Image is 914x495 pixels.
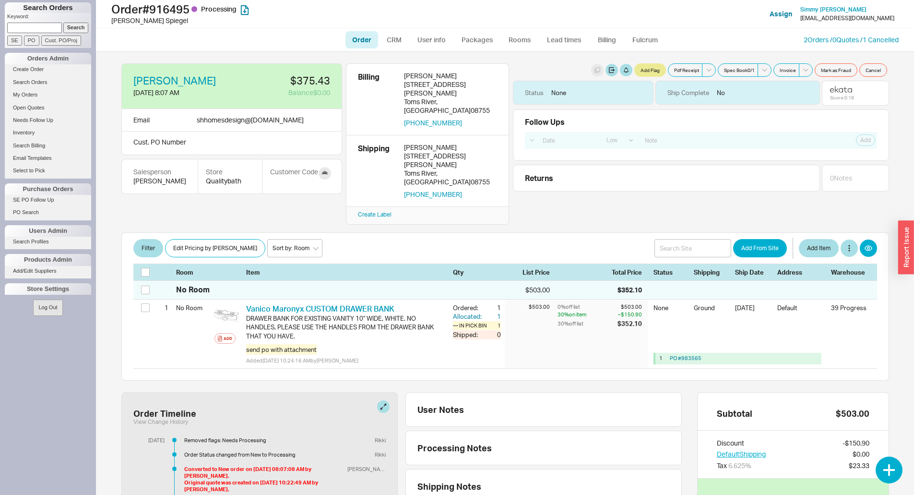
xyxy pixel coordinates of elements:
a: Vanico Maronyx CUSTOM DRAWER BANK [246,304,394,314]
span: 6.625 % [728,461,751,470]
a: Rooms [502,31,538,48]
span: Simmy [PERSON_NAME] [800,6,867,13]
div: List Price [505,268,550,277]
div: [PERSON_NAME] Spiegel [111,16,460,25]
div: Follow Ups [525,118,565,126]
div: Rikki [371,437,386,444]
input: SE [7,36,22,46]
input: Date [537,134,599,147]
div: $503.00 [836,408,869,419]
button: Invoice [773,63,799,77]
div: – $150.90 [617,311,642,318]
button: View Change History [133,419,188,425]
button: Mark as Fraud [815,63,857,77]
div: Item [246,268,449,277]
a: Billing [590,31,624,48]
div: Warehouse [831,268,869,277]
input: Cust. PO/Proj [41,36,81,46]
span: Pdf Receipt [674,66,699,74]
div: DRAWER BANK FOR EXISTING VANITY 10" WIDE, WHITE. NO HANDLES, PLEASE USE THE HANDLES FROM THE DRAW... [246,314,445,340]
button: DefaultShipping [717,449,766,459]
div: Store [206,167,254,177]
div: Added [DATE] 10:24:16 AM by [PERSON_NAME] [246,357,445,364]
div: Shipping Notes [417,481,677,492]
div: Removed flags: Needs Processing [184,437,344,444]
div: Qty [453,268,501,277]
div: Billing [358,72,396,127]
div: Customer Code [270,167,318,177]
button: Filter [133,239,163,257]
div: Score: 0.18 [830,95,854,100]
a: SE PO Follow Up [5,195,91,205]
div: $0.00 [853,449,869,459]
div: Store Settings [5,283,91,295]
a: Fulcrum [626,31,665,48]
a: Create Label [358,211,392,218]
div: $503.00 [505,303,550,311]
div: No Room [176,284,210,295]
span: Add Flag [641,66,660,74]
div: Users Admin [5,225,91,237]
div: Email [133,115,150,125]
div: 0 % off list [558,303,616,311]
div: Order Status changed from New to Processing [184,451,344,458]
div: 0 Note s [830,173,852,183]
div: $23.33 [849,461,869,471]
h1: Search Orders [5,2,91,13]
div: shhomesdesign @ [DOMAIN_NAME] [197,115,304,125]
div: Toms River , [GEOGRAPHIC_DATA] 08755 [404,97,497,115]
div: $352.10 [617,319,642,328]
span: Add Item [807,242,831,254]
div: [EMAIL_ADDRESS][DOMAIN_NAME] [800,15,894,22]
div: Cust. PO Number [121,132,342,155]
div: Status [653,268,688,277]
div: 1 [484,303,501,312]
div: Ground [694,303,729,339]
button: Assign [770,9,792,19]
div: $375.43 [238,75,330,86]
a: PO #983565 [670,355,701,362]
div: $503.00 [617,303,642,311]
a: Select to Pick [5,166,91,176]
a: Create Order [5,64,91,74]
div: Ordered: [453,303,484,312]
div: Returns [525,173,816,183]
div: [PERSON_NAME] [344,466,386,472]
span: Spec Book 0 / 1 [724,66,755,74]
div: Subtotal [717,408,752,419]
div: Address [777,268,825,277]
button: Spec Book0/1 [718,63,758,77]
span: send po with attachment [246,344,317,355]
div: Rikki [371,451,386,458]
div: Add [224,335,232,342]
div: Orders Admin [5,53,91,64]
div: [PERSON_NAME] [133,176,186,186]
div: Products Admin [5,254,91,266]
button: Pdf Receipt [668,63,702,77]
a: Inventory [5,128,91,138]
span: Edit Pricing by [PERSON_NAME] [173,242,257,254]
div: Allocated: [453,312,484,321]
button: Edit Pricing by [PERSON_NAME] [165,239,265,257]
div: No Room [176,300,211,316]
div: Discount [717,438,766,448]
a: Lead times [540,31,588,48]
div: [PERSON_NAME] [404,143,497,152]
div: Total Price [612,268,648,277]
div: 39 Progress [831,303,869,312]
div: [DATE] [735,303,772,339]
div: [DATE] [141,437,165,444]
p: Keyword: [7,13,91,23]
button: Add From Site [733,239,787,257]
div: Default [777,303,825,339]
button: Add Item [799,239,839,257]
span: Add [860,136,871,144]
button: Log Out [33,300,62,315]
div: 30 % off list [558,319,616,328]
div: No [655,81,820,105]
div: - $150.90 [843,438,869,448]
div: Room [176,268,211,277]
div: $503.00 [505,285,550,295]
a: Email Templates [5,153,91,163]
a: Search Billing [5,141,91,151]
